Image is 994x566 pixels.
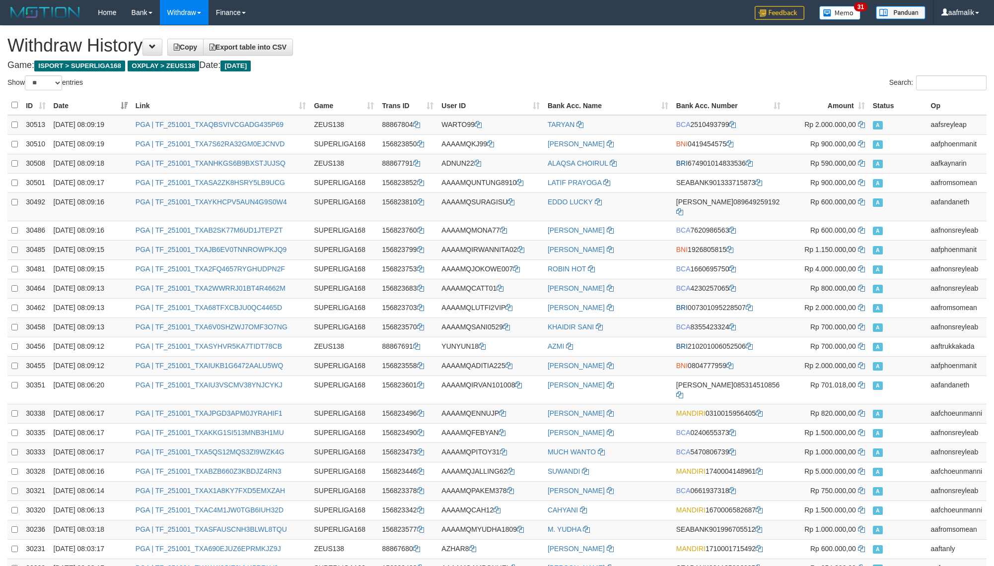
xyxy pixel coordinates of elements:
td: AZHAR8 [437,539,544,559]
span: Rp 1.150.000,00 [804,246,856,253]
td: 156823799 [378,240,437,259]
span: BCA [676,265,691,273]
span: Approved - Marked by aafnonsreyleab [873,285,883,293]
td: 30464 [22,279,49,298]
td: aafphoenmanit [927,134,987,154]
td: ZEUS138 [310,115,378,135]
td: ZEUS138 [310,154,378,173]
a: PGA | TF_251001_TXASFAUSCNH3BLWL8TQU [136,525,287,533]
span: Approved - Marked by aafchoeunmanni [873,410,883,418]
td: AAAAMQSURAGISU [437,192,544,221]
td: 0419454575 [672,134,785,154]
a: [PERSON_NAME] [548,226,605,234]
td: [DATE] 08:06:13 [50,501,132,520]
td: SUPERLIGA168 [310,376,378,404]
td: 88867680 [378,539,437,559]
td: 30508 [22,154,49,173]
td: [DATE] 08:09:16 [50,221,132,240]
span: BCA [676,487,691,495]
td: 901996705512 [672,520,785,539]
td: 674901014833536 [672,154,785,173]
span: Approved - Marked by aafnonsreyleab [873,429,883,438]
td: 30351 [22,376,49,404]
td: 1710001715492 [672,539,785,559]
a: PGA | TF_251001_TXAJPGD3APM0JYRAHIF1 [136,409,283,417]
a: PGA | TF_251001_TXA6V0SHZWJ7OMF3O7NG [136,323,287,331]
select: Showentries [25,75,62,90]
td: 156823570 [378,317,437,337]
span: BCA [676,448,691,456]
td: SUPERLIGA168 [310,192,378,221]
span: OXPLAY > ZEUS138 [128,61,199,71]
td: aafnonsreyleab [927,259,987,279]
td: 156823810 [378,192,437,221]
td: 30338 [22,404,49,423]
a: PGA | TF_251001_TXAQBSVIVCGADG435P69 [136,121,284,128]
td: aafphoenmanit [927,240,987,259]
span: Approved - Marked by aafchoeunmanni [873,468,883,476]
td: aafromsomean [927,173,987,192]
th: Amount: activate to sort column ascending [784,96,868,115]
td: SUPERLIGA168 [310,279,378,298]
td: AAAAMQIRWANNITA02 [437,240,544,259]
input: Search: [916,75,987,90]
td: AAAAMQADITIA225 [437,356,544,376]
span: Rp 590.000,00 [810,159,856,167]
a: TARYAN [548,121,574,128]
span: Rp 750.000,00 [810,487,856,495]
th: Bank Acc. Name: activate to sort column ascending [544,96,672,115]
td: YUNYUN18 [437,337,544,356]
td: SUPERLIGA168 [310,462,378,481]
span: Approved - Marked by aafnonsreyleab [873,323,883,332]
span: Export table into CSV [210,43,286,51]
a: KHAIDIR SANI [548,323,594,331]
span: BCA [676,323,691,331]
span: [PERSON_NAME] [676,198,733,206]
th: Trans ID: activate to sort column ascending [378,96,437,115]
td: 8355423324 [672,317,785,337]
td: 156823558 [378,356,437,376]
td: 0804777959 [672,356,785,376]
td: 30335 [22,423,49,442]
td: [DATE] 08:09:13 [50,298,132,317]
td: aafandaneth [927,192,987,221]
span: Approved - Marked by aafromsomean [873,304,883,313]
td: 085314510856 [672,376,785,404]
td: AAAAMQPITOY31 [437,442,544,462]
td: SUPERLIGA168 [310,404,378,423]
span: Rp 900.000,00 [810,179,856,187]
td: 0661937318 [672,481,785,501]
span: MANDIRI [676,467,706,475]
span: Rp 2.000.000,00 [804,362,856,370]
span: Approved - Marked by aafromsomean [873,179,883,188]
td: 0310015956405 [672,404,785,423]
td: 88867791 [378,154,437,173]
td: [DATE] 08:09:18 [50,154,132,173]
a: [PERSON_NAME] [548,284,605,292]
td: aafsreyleap [927,115,987,135]
td: 156823342 [378,501,437,520]
a: [PERSON_NAME] [548,487,605,495]
th: Game: activate to sort column ascending [310,96,378,115]
td: 1660695750 [672,259,785,279]
span: 31 [854,2,867,11]
a: PGA | TF_251001_TXAB2SK77M6UD1JTEPZT [136,226,283,234]
td: SUPERLIGA168 [310,317,378,337]
img: MOTION_logo.png [7,5,83,20]
td: 88867804 [378,115,437,135]
td: 156823577 [378,520,437,539]
a: Copy [167,39,204,56]
td: 156823496 [378,404,437,423]
span: Approved - Marked by aafchoeunmanni [873,506,883,515]
a: PGA | TF_251001_TXASA2ZK8HSRY5LB9UCG [136,179,285,187]
td: [DATE] 08:06:16 [50,462,132,481]
span: MANDIRI [676,409,706,417]
span: BRI [676,304,688,312]
td: aafnonsreyleab [927,442,987,462]
td: 0240655373 [672,423,785,442]
span: Approved - Marked by aafandaneth [873,381,883,390]
a: PGA | TF_251001_TXA68TFXCBJU0QC4465D [136,304,282,312]
a: ALAQSA CHOIRUL [548,159,608,167]
span: Approved - Marked by aafandaneth [873,198,883,207]
td: 30501 [22,173,49,192]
